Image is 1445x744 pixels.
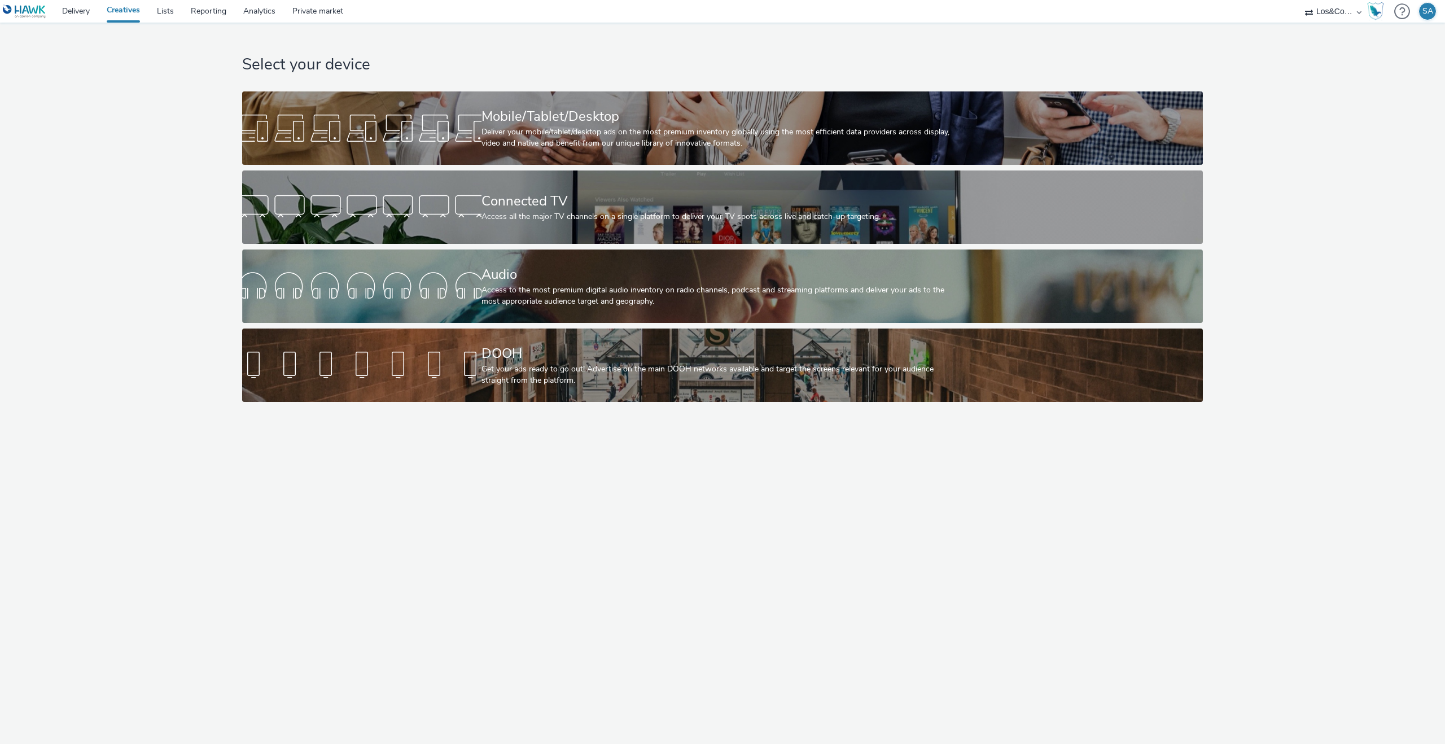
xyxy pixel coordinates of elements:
[242,91,1203,165] a: Mobile/Tablet/DesktopDeliver your mobile/tablet/desktop ads on the most premium inventory globall...
[1367,2,1389,20] a: Hawk Academy
[481,191,960,211] div: Connected TV
[242,54,1203,76] h1: Select your device
[242,329,1203,402] a: DOOHGet your ads ready to go out! Advertise on the main DOOH networks available and target the sc...
[1422,3,1433,20] div: SA
[481,211,960,222] div: Access all the major TV channels on a single platform to deliver your TV spots across live and ca...
[481,107,960,126] div: Mobile/Tablet/Desktop
[3,5,46,19] img: undefined Logo
[481,285,960,308] div: Access to the most premium digital audio inventory on radio channels, podcast and streaming platf...
[242,250,1203,323] a: AudioAccess to the most premium digital audio inventory on radio channels, podcast and streaming ...
[481,126,960,150] div: Deliver your mobile/tablet/desktop ads on the most premium inventory globally using the most effi...
[481,265,960,285] div: Audio
[481,364,960,387] div: Get your ads ready to go out! Advertise on the main DOOH networks available and target the screen...
[481,344,960,364] div: DOOH
[1367,2,1384,20] img: Hawk Academy
[242,170,1203,244] a: Connected TVAccess all the major TV channels on a single platform to deliver your TV spots across...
